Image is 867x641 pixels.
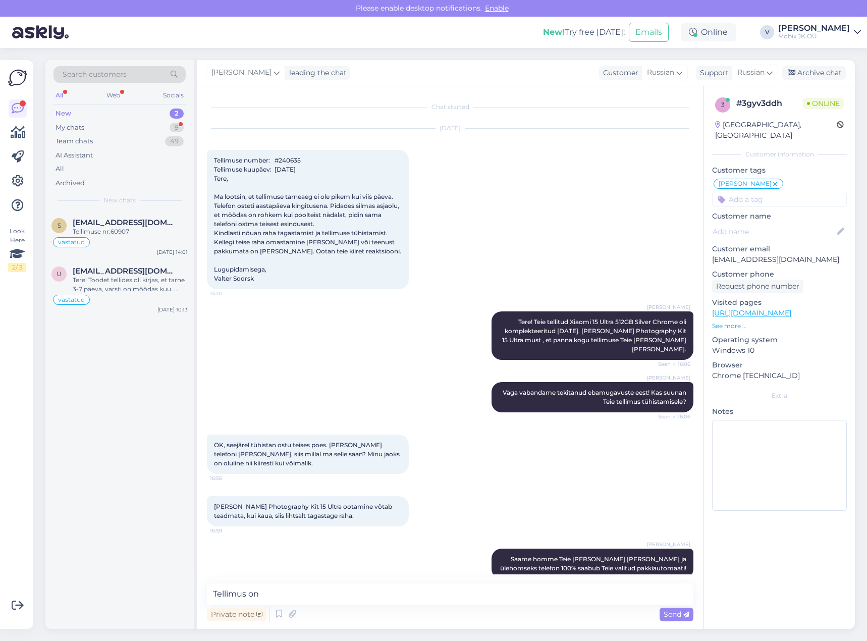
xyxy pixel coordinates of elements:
[712,345,847,356] p: Windows 10
[715,120,837,141] div: [GEOGRAPHIC_DATA], [GEOGRAPHIC_DATA]
[482,4,512,13] span: Enable
[56,164,64,174] div: All
[681,23,736,41] div: Online
[653,413,690,420] span: Seen ✓ 16:06
[207,102,693,112] div: Chat started
[8,227,26,272] div: Look Here
[210,290,248,297] span: 14:01
[73,227,188,236] div: Tellimuse nr:60907
[157,248,188,256] div: [DATE] 14:01
[53,89,65,102] div: All
[210,527,248,535] span: 16:59
[778,24,850,32] div: [PERSON_NAME]
[56,178,85,188] div: Archived
[58,239,85,245] span: vastatud
[56,109,71,119] div: New
[8,68,27,87] img: Askly Logo
[73,266,178,276] span: uku.ojasalu@gmail.com
[170,109,184,119] div: 2
[719,181,772,187] span: [PERSON_NAME]
[207,608,266,621] div: Private note
[712,370,847,381] p: Chrome [TECHNICAL_ID]
[778,24,861,40] a: [PERSON_NAME]Mobix JK OÜ
[543,27,565,37] b: New!
[58,297,85,303] span: vastatud
[503,389,688,405] span: Väga vabandame tekitanud ebamugavuste eest! Kas suunan Teie tellimus tühistamisele?
[712,322,847,331] p: See more ...
[165,136,184,146] div: 49
[712,297,847,308] p: Visited pages
[712,150,847,159] div: Customer information
[803,98,844,109] span: Online
[712,360,847,370] p: Browser
[647,67,674,78] span: Russian
[721,101,725,109] span: 3
[712,211,847,222] p: Customer name
[736,97,803,110] div: # 3gyv3ddh
[57,270,62,278] span: u
[285,68,347,78] div: leading the chat
[712,244,847,254] p: Customer email
[214,441,401,467] span: OK, seejärel tühistan ostu teises poes. [PERSON_NAME] telefoni [PERSON_NAME], siis millal ma sell...
[712,406,847,417] p: Notes
[737,67,765,78] span: Russian
[647,541,690,548] span: [PERSON_NAME]
[712,269,847,280] p: Customer phone
[696,68,729,78] div: Support
[543,26,625,38] div: Try free [DATE]:
[73,218,178,227] span: svetlanapaiste@gmail.com
[73,276,188,294] div: Tere! Toodet tellides oli kirjas, et tarne 3-7 päeva, varsti on möödas kuu... Kas on uudiseid, ka...
[653,360,690,368] span: Seen ✓ 16:06
[778,32,850,40] div: Mobix JK OÜ
[782,66,846,80] div: Archive chat
[214,156,401,282] span: Tellimuse number: #240635 Tellimuse kuupäev: [DATE] Tere, Ma lootsin, et tellimuse tarneaeg ei ol...
[713,226,835,237] input: Add name
[712,280,803,293] div: Request phone number
[207,124,693,133] div: [DATE]
[647,303,690,311] span: [PERSON_NAME]
[104,89,122,102] div: Web
[211,67,272,78] span: [PERSON_NAME]
[8,263,26,272] div: 2 / 3
[58,222,61,229] span: s
[647,374,690,382] span: [PERSON_NAME]
[712,335,847,345] p: Operating system
[712,391,847,400] div: Extra
[214,503,394,519] span: [PERSON_NAME] Photography Kit 15 Ultra ootamine võtab teadmata, kui kaua, siis lihtsalt tagastage...
[157,306,188,313] div: [DATE] 10:13
[56,150,93,161] div: AI Assistant
[207,583,693,605] textarea: Tellimus on
[500,555,688,572] span: Saame homme Teie [PERSON_NAME] [PERSON_NAME] ja ülehomseks telefon 100% saabub Teie valitud pakki...
[56,123,84,133] div: My chats
[664,610,689,619] span: Send
[599,68,638,78] div: Customer
[103,196,136,205] span: New chats
[629,23,669,42] button: Emails
[712,165,847,176] p: Customer tags
[502,318,688,353] span: Tere! Teie tellitud Xiaomi 15 Ultra 512GB Silver Chrome oli komplekteeritud [DATE]. [PERSON_NAME]...
[56,136,93,146] div: Team chats
[712,254,847,265] p: [EMAIL_ADDRESS][DOMAIN_NAME]
[712,192,847,207] input: Add a tag
[63,69,127,80] span: Search customers
[161,89,186,102] div: Socials
[712,308,791,317] a: [URL][DOMAIN_NAME]
[210,474,248,482] span: 16:56
[170,123,184,133] div: 9
[760,25,774,39] div: V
